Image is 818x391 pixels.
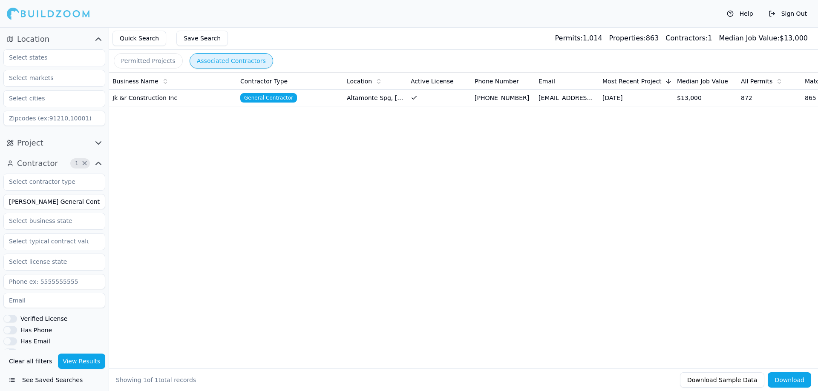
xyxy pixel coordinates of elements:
[719,34,779,42] span: Median Job Value:
[677,77,728,86] span: Median Job Value
[3,136,105,150] button: Project
[20,327,52,333] label: Has Phone
[665,34,708,42] span: Contractors:
[764,7,811,20] button: Sign Out
[240,93,297,103] span: General Contractor
[723,7,758,20] button: Help
[4,70,94,86] input: Select markets
[768,372,811,388] button: Download
[602,77,662,86] span: Most Recent Project
[4,50,94,65] input: Select states
[3,32,105,46] button: Location
[535,90,599,106] td: [EMAIL_ADDRESS][DOMAIN_NAME]
[112,77,158,86] span: Business Name
[599,90,674,106] td: [DATE]
[609,34,646,42] span: Properties:
[17,33,49,45] span: Location
[114,53,183,68] button: Permitted Projects
[471,90,535,106] td: [PHONE_NUMBER]
[4,213,94,228] input: Select business state
[555,33,602,43] div: 1,014
[116,376,196,384] div: Showing of total records
[58,354,106,369] button: View Results
[347,77,372,86] span: Location
[665,33,712,43] div: 1
[737,90,801,106] td: 872
[20,316,67,322] label: Verified License
[155,377,158,383] span: 1
[741,77,772,86] span: All Permits
[4,91,94,106] input: Select cities
[143,377,147,383] span: 1
[7,354,55,369] button: Clear all filters
[3,157,105,170] button: Contractor1Clear Contractor filters
[4,234,94,249] input: Select typical contract value
[3,372,105,388] button: See Saved Searches
[719,33,808,43] div: $ 13,000
[609,33,659,43] div: 863
[411,77,454,86] span: Active License
[343,90,407,106] td: Altamonte Spg, [GEOGRAPHIC_DATA]
[4,254,94,269] input: Select license state
[4,174,94,189] input: Select contractor type
[190,53,273,68] button: Associated Contractors
[555,34,583,42] span: Permits:
[112,31,166,46] button: Quick Search
[680,372,764,388] button: Download Sample Data
[20,338,50,344] label: Has Email
[3,111,105,126] input: Zipcodes (ex:91210,10001)
[475,77,519,86] span: Phone Number
[3,293,105,308] input: Email
[81,161,88,166] span: Clear Contractor filters
[539,77,555,86] span: Email
[240,77,288,86] span: Contractor Type
[674,90,737,106] td: $13,000
[20,349,56,355] label: Has Permits
[109,90,237,106] td: Jk &r Construction Inc
[3,194,105,209] input: Business name
[17,137,43,149] span: Project
[17,157,58,169] span: Contractor
[72,159,81,168] span: 1
[3,274,105,289] input: Phone ex: 5555555555
[176,31,228,46] button: Save Search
